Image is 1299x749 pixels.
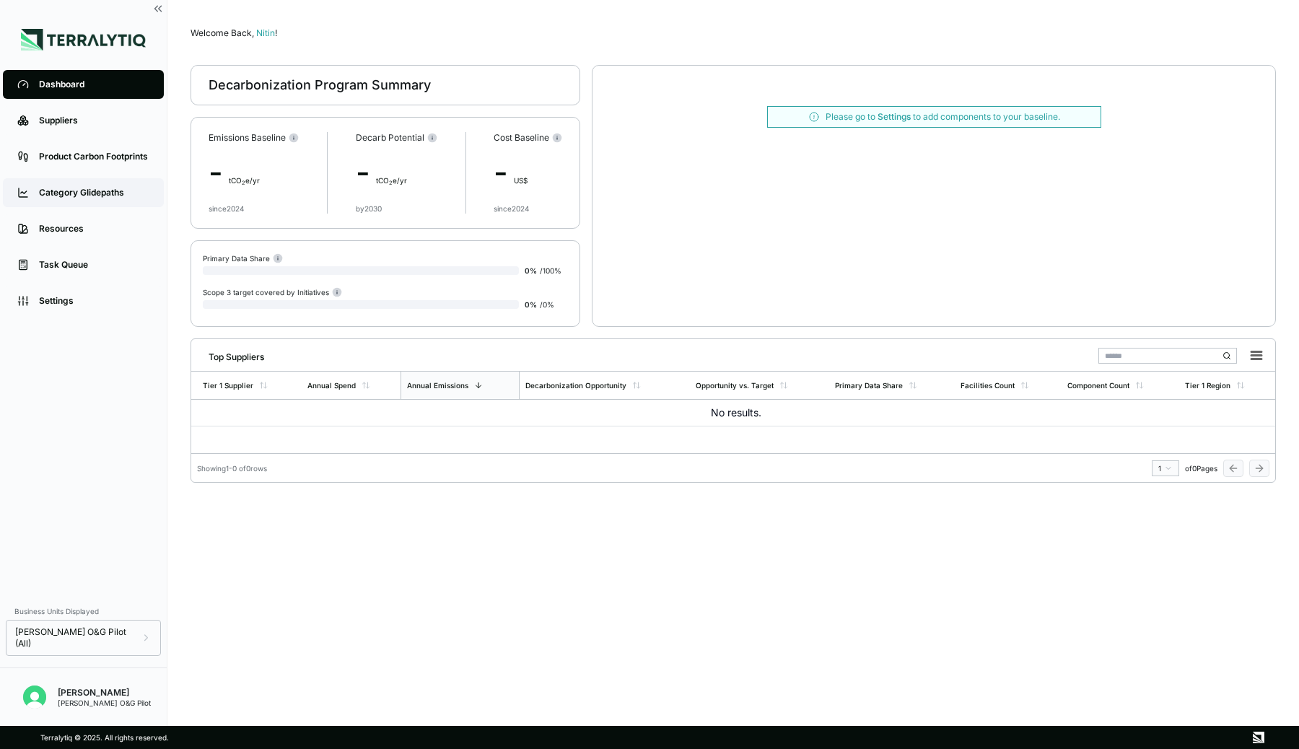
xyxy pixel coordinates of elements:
span: ! [275,27,277,38]
div: [PERSON_NAME] O&G Pilot [58,698,151,707]
div: - [209,149,299,196]
div: Welcome Back, [191,27,1276,39]
div: - [356,149,437,196]
div: Cost Baseline [494,132,562,144]
div: Primary Data Share [835,381,903,390]
div: Decarbonization Opportunity [525,381,626,390]
div: Product Carbon Footprints [39,151,149,162]
span: 0 % [525,300,537,309]
div: Facilities Count [961,381,1015,390]
img: Nitin Shetty [23,686,46,709]
div: Dashboard [39,79,149,90]
div: Decarb Potential [356,132,437,144]
div: Opportunity vs. Target [696,381,774,390]
a: Settings [878,111,911,122]
div: Business Units Displayed [6,603,161,620]
div: Emissions Baseline [209,132,299,144]
div: [PERSON_NAME] [58,687,151,698]
span: of 0 Pages [1185,464,1217,473]
div: - [494,149,562,196]
div: Scope 3 target covered by Initiatives [203,286,342,297]
span: t CO e/yr [229,176,260,185]
span: Nitin [256,27,277,38]
div: since 2024 [209,204,244,213]
div: Annual Spend [307,381,356,390]
div: Suppliers [39,115,149,126]
div: Annual Emissions [407,381,468,390]
div: Please go to to add components to your baseline. [826,111,1060,123]
button: Open user button [17,680,52,714]
span: [PERSON_NAME] O&G Pilot (All) [15,626,141,649]
div: Decarbonization Program Summary [209,76,431,94]
div: 1 [1158,464,1173,473]
div: since 2024 [494,204,529,213]
div: Primary Data Share [203,253,283,263]
img: Logo [21,29,146,51]
div: Tier 1 Supplier [203,381,253,390]
span: / 100 % [540,266,561,275]
div: Component Count [1067,381,1129,390]
span: US$ [514,176,528,185]
div: Category Glidepaths [39,187,149,198]
div: Settings [39,295,149,307]
button: 1 [1152,460,1179,476]
span: t CO e/yr [376,176,407,185]
div: Tier 1 Region [1185,381,1230,390]
td: No results. [191,400,1275,426]
div: Showing 1 - 0 of 0 rows [197,464,267,473]
div: Top Suppliers [197,346,264,363]
div: Resources [39,223,149,235]
div: by 2030 [356,204,382,213]
sub: 2 [242,180,245,186]
span: / 0 % [540,300,554,309]
sub: 2 [389,180,393,186]
span: 0 % [525,266,537,275]
div: Task Queue [39,259,149,271]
